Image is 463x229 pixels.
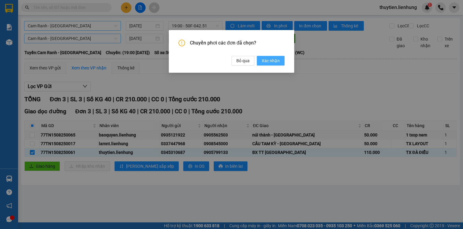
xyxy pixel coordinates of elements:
[236,57,250,64] span: Bỏ qua
[257,56,285,66] button: Xác nhận
[178,40,185,46] span: exclamation-circle
[190,40,285,46] span: Chuyển phơi các đơn đã chọn?
[231,56,254,66] button: Bỏ qua
[262,57,280,64] span: Xác nhận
